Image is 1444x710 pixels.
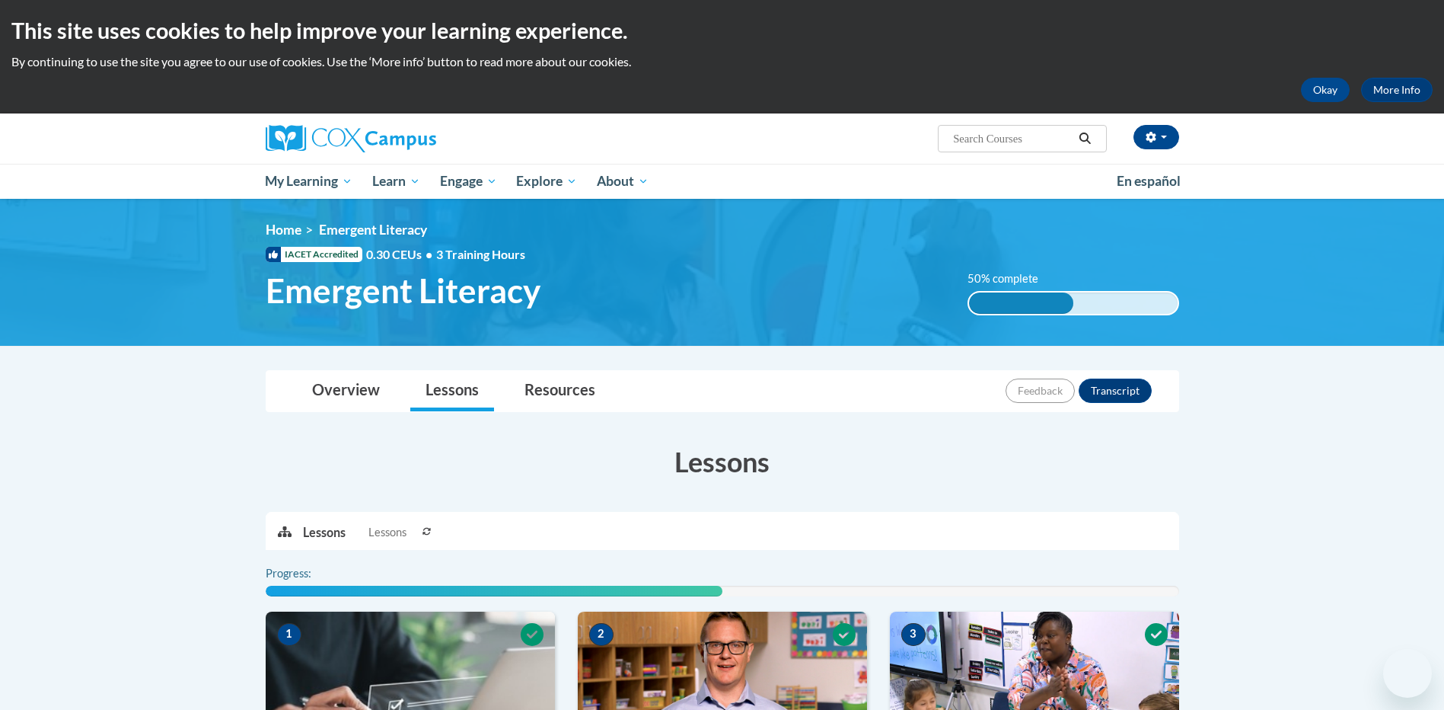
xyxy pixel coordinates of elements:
div: Main menu [243,164,1202,199]
span: About [597,172,649,190]
iframe: Button to launch messaging window [1383,649,1432,698]
h2: This site uses cookies to help improve your learning experience. [11,15,1433,46]
span: 1 [277,623,301,646]
span: 3 [901,623,926,646]
span: Engage [440,172,497,190]
div: 50% complete [969,293,1073,314]
span: En español [1117,173,1181,189]
span: Learn [372,172,420,190]
a: Cox Campus [266,125,555,152]
a: Lessons [410,371,494,411]
p: By continuing to use the site you agree to our use of cookies. Use the ‘More info’ button to read... [11,53,1433,70]
label: Progress: [266,565,353,582]
span: My Learning [265,172,352,190]
span: Explore [516,172,577,190]
span: 0.30 CEUs [366,246,436,263]
a: En español [1107,165,1191,197]
button: Okay [1301,78,1350,102]
span: Emergent Literacy [319,222,427,238]
a: More Info [1361,78,1433,102]
span: • [426,247,432,261]
span: Lessons [368,524,406,541]
a: Learn [362,164,430,199]
button: Feedback [1006,379,1075,403]
a: Explore [506,164,587,199]
p: Lessons [303,524,346,541]
input: Search Courses [952,130,1073,148]
a: Home [266,222,301,238]
a: About [587,164,658,199]
h3: Lessons [266,443,1179,481]
span: Emergent Literacy [266,270,540,311]
span: 2 [589,623,614,646]
span: 3 Training Hours [436,247,525,261]
img: Cox Campus [266,125,436,152]
a: My Learning [256,164,363,199]
button: Account Settings [1133,125,1179,149]
a: Overview [297,371,395,411]
a: Engage [430,164,507,199]
label: 50% complete [967,270,1055,287]
button: Transcript [1079,379,1152,403]
button: Search [1073,130,1096,148]
span: IACET Accredited [266,247,362,262]
a: Resources [509,371,610,411]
